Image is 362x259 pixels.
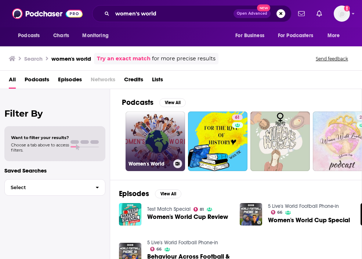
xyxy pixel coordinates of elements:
[11,142,69,153] span: Choose a tab above to access filters.
[334,6,350,22] span: Logged in as megcassidy
[18,31,40,41] span: Podcasts
[119,189,149,198] h2: Episodes
[334,6,350,22] button: Show profile menu
[235,31,264,41] span: For Business
[159,98,186,107] button: View All
[232,114,243,120] a: 61
[92,5,292,22] div: Search podcasts, credits, & more...
[24,55,43,62] h3: Search
[124,74,143,89] a: Credits
[271,210,283,214] a: 66
[327,31,340,41] span: More
[200,208,204,211] span: 81
[48,29,73,43] a: Charts
[268,217,350,223] a: Women's World Cup Special
[234,9,271,18] button: Open AdvancedNew
[91,74,115,89] span: Networks
[237,12,267,15] span: Open Advanced
[58,74,82,89] a: Episodes
[112,8,234,19] input: Search podcasts, credits, & more...
[126,111,185,171] a: Women's World
[4,167,105,174] p: Saved Searches
[12,7,83,21] img: Podchaser - Follow, Share and Rate Podcasts
[314,56,350,62] button: Send feedback
[147,206,191,212] a: Test Match Special
[322,29,349,43] button: open menu
[152,54,216,63] span: for more precise results
[4,108,105,119] h2: Filter By
[147,240,218,246] a: 5 Live's World Football Phone-in
[268,203,339,209] a: 5 Live's World Football Phone-in
[11,135,69,140] span: Want to filter your results?
[235,114,240,121] span: 61
[82,31,108,41] span: Monitoring
[4,179,105,196] button: Select
[25,74,49,89] a: Podcasts
[188,111,247,171] a: 61
[128,161,170,167] h3: Women's World
[119,203,141,226] img: Women's World Cup Review
[295,7,308,20] a: Show notifications dropdown
[155,189,181,198] button: View All
[273,29,324,43] button: open menu
[147,214,228,220] a: Women's World Cup Review
[240,203,262,226] img: Women's World Cup Special
[51,55,91,62] h3: women's world
[344,6,350,11] svg: Add a profile image
[53,31,69,41] span: Charts
[5,185,90,190] span: Select
[277,211,282,214] span: 66
[77,29,118,43] button: open menu
[193,207,204,212] a: 81
[156,248,162,251] span: 66
[257,4,270,11] span: New
[119,189,181,198] a: EpisodesView All
[97,54,151,63] a: Try an exact match
[334,6,350,22] img: User Profile
[230,29,274,43] button: open menu
[13,29,49,43] button: open menu
[122,98,153,107] h2: Podcasts
[278,31,313,41] span: For Podcasters
[152,74,163,89] a: Lists
[9,74,16,89] a: All
[150,247,162,251] a: 66
[122,98,186,107] a: PodcastsView All
[314,7,325,20] a: Show notifications dropdown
